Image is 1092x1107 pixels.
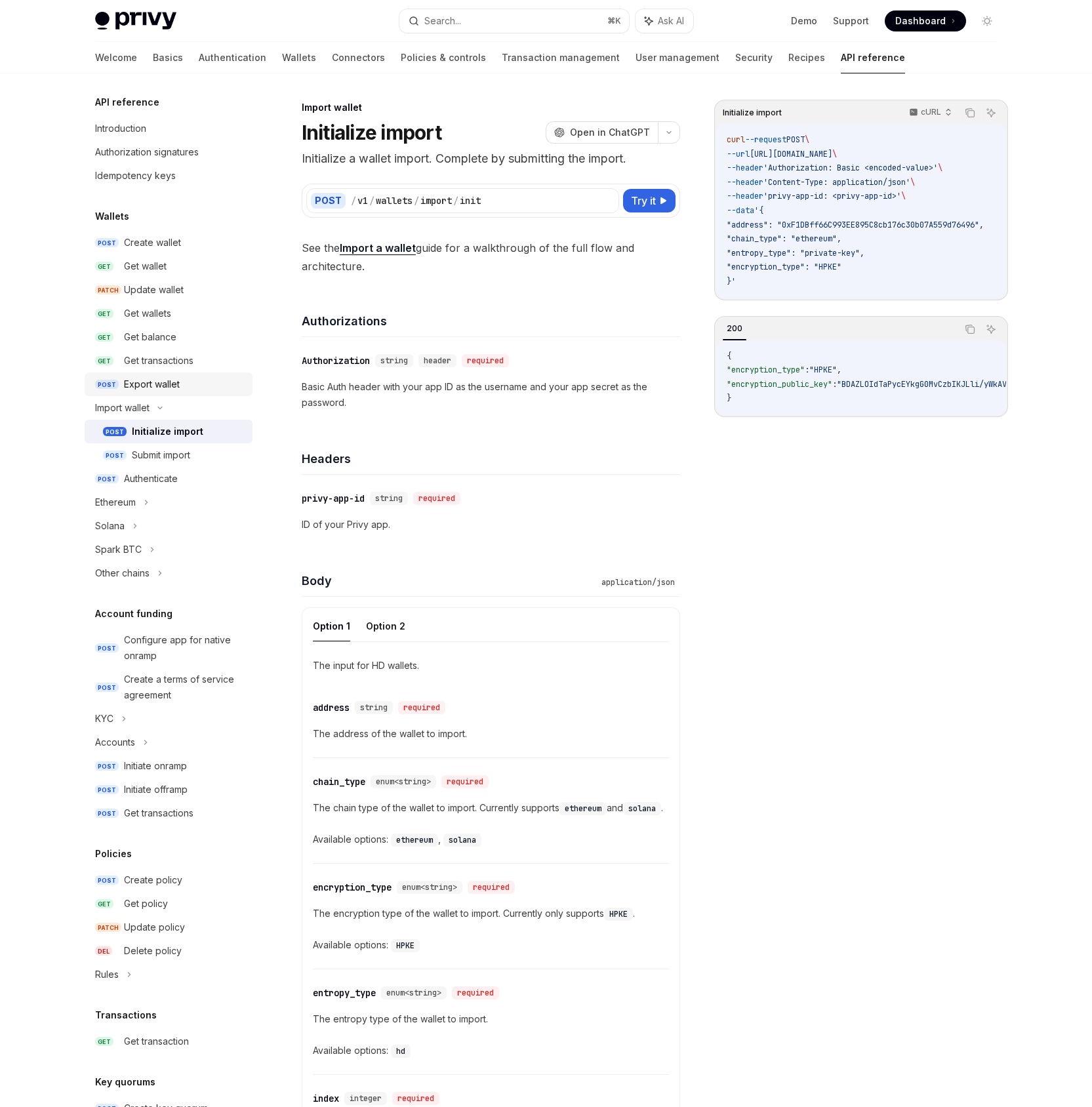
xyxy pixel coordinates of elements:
div: Submit import [132,447,190,463]
a: PATCHUpdate policy [85,916,253,939]
div: Update policy [124,919,185,935]
a: User management [636,42,719,73]
span: [URL][DOMAIN_NAME] [750,149,832,159]
code: solana [443,834,481,847]
span: "address": "0xF1DBff66C993EE895C8cb176c30b07A559d76496", [727,220,984,230]
h4: Body [302,572,596,590]
h5: Wallets [95,209,129,224]
span: "encryption_public_key" [727,379,832,390]
span: string [380,355,408,366]
span: ⌘ K [607,16,621,26]
div: address [313,701,350,714]
div: Available options: [313,832,669,847]
span: --header [727,177,763,188]
span: POST [95,643,119,653]
span: POST [95,474,119,484]
span: 'privy-app-id: <privy-app-id>' [763,191,901,201]
div: required [462,354,509,367]
span: --request [745,134,786,145]
div: Authenticate [124,471,178,487]
div: Configure app for native onramp [124,632,245,664]
a: POSTInitiate onramp [85,754,253,778]
div: chain_type [313,775,365,788]
div: Get policy [124,896,168,912]
div: POST [311,193,346,209]
span: enum<string> [376,776,431,787]
span: GET [95,262,113,272]
span: \ [910,177,915,188]
div: encryption_type [313,881,392,894]
span: \ [901,191,906,201]
span: POST [786,134,805,145]
code: hd [391,1045,411,1058]
div: v1 [357,194,368,207]
button: Option 1 [313,611,350,641]
div: 200 [723,321,746,336]
h5: API reference [95,94,159,110]
a: Security [735,42,773,73]
span: { [727,351,731,361]
a: Basics [153,42,183,73]
code: HPKE [391,939,420,952]
div: Authorization [302,354,370,367]
div: Create policy [124,872,182,888]
span: GET [95,1037,113,1047]
a: Idempotency keys [85,164,253,188]
span: POST [103,451,127,460]
span: POST [95,683,119,693]
div: required [441,775,489,788]
button: Ask AI [982,321,1000,338]
button: Search...⌘K [399,9,629,33]
span: DEL [95,946,112,956]
span: integer [350,1093,382,1104]
span: }' [727,276,736,287]
div: Import wallet [95,400,150,416]
a: Introduction [85,117,253,140]
h5: Transactions [95,1007,157,1023]
div: application/json [596,576,680,589]
code: ethereum [391,834,438,847]
div: Update wallet [124,282,184,298]
a: Authentication [199,42,266,73]
a: Connectors [332,42,385,73]
span: POST [95,380,119,390]
div: / [453,194,458,207]
div: required [468,881,515,894]
span: "encryption_type": "HPKE" [727,262,841,272]
span: "HPKE" [809,365,837,375]
span: POST [95,809,119,818]
div: / [414,194,419,207]
span: PATCH [95,285,121,295]
a: PATCHUpdate wallet [85,278,253,302]
span: \ [805,134,809,145]
p: ID of your Privy app. [302,517,680,533]
p: The entropy type of the wallet to import. [313,1011,669,1027]
a: POSTCreate policy [85,868,253,892]
div: Other chains [95,565,150,581]
span: POST [95,876,119,885]
div: required [392,1092,439,1105]
div: / [351,194,356,207]
a: POSTConfigure app for native onramp [85,628,253,668]
div: Available options: [313,937,669,953]
div: entropy_type [313,986,376,999]
div: required [452,986,499,999]
div: Rules [95,967,119,982]
button: cURL [902,102,958,124]
a: POSTCreate a terms of service agreement [85,668,253,707]
div: Get balance [124,329,176,345]
div: Ethereum [95,494,136,510]
p: The chain type of the wallet to import. Currently supports and . [313,800,669,816]
p: The input for HD wallets. [313,658,669,674]
span: string [375,493,403,504]
button: Ask AI [636,9,693,33]
div: Create wallet [124,235,181,251]
div: wallets [376,194,413,207]
span: header [424,355,451,366]
a: POSTCreate wallet [85,231,253,254]
div: required [398,701,445,714]
a: Dashboard [885,10,966,31]
a: Transaction management [502,42,620,73]
a: Authorization signatures [85,140,253,164]
a: POSTInitialize import [85,420,253,443]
